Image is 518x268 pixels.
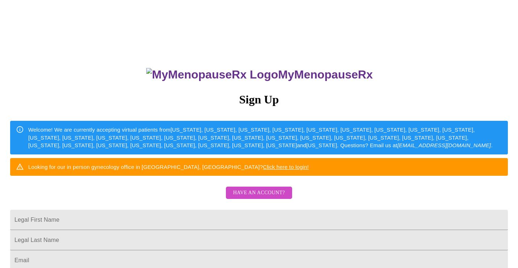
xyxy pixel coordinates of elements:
[263,164,309,170] a: Click here to login!
[226,187,292,199] button: Have an account?
[233,188,285,197] span: Have an account?
[28,123,502,152] div: Welcome! We are currently accepting virtual patients from [US_STATE], [US_STATE], [US_STATE], [US...
[28,160,309,174] div: Looking for our in person gynecology office in [GEOGRAPHIC_DATA], [GEOGRAPHIC_DATA]?
[224,195,294,201] a: Have an account?
[146,68,278,81] img: MyMenopauseRx Logo
[10,93,508,106] h3: Sign Up
[397,142,491,148] em: [EMAIL_ADDRESS][DOMAIN_NAME]
[11,68,508,81] h3: MyMenopauseRx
